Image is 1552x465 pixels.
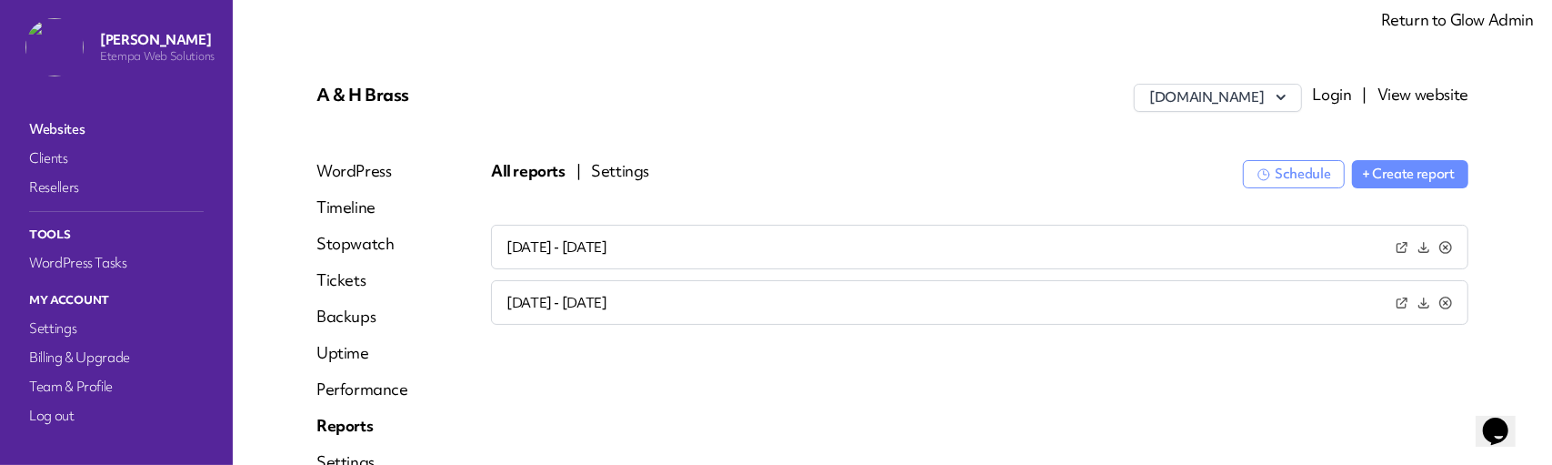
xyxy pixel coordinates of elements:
[316,197,408,218] a: Timeline
[576,160,581,182] p: |
[1134,84,1301,112] button: [DOMAIN_NAME]
[1381,9,1534,30] a: Return to Glow Admin
[25,116,207,142] a: Websites
[100,31,215,49] p: [PERSON_NAME]
[316,379,408,400] a: Performance
[591,160,649,182] button: Settings
[25,316,207,341] a: Settings
[25,345,207,370] a: Billing & Upgrade
[100,49,215,64] p: Etempa Web Solutions
[1352,160,1468,188] button: + Create report
[316,342,408,364] a: Uptime
[316,415,408,437] a: Reports
[25,374,207,399] a: Team & Profile
[506,294,607,313] button: [DATE] - [DATE]
[316,233,408,255] a: Stopwatch
[506,238,607,258] button: [DATE] - [DATE]
[25,175,207,200] a: Resellers
[1377,84,1468,105] a: View website
[25,250,207,276] a: WordPress Tasks
[316,269,408,291] a: Tickets
[316,306,408,328] a: Backups
[25,403,207,429] a: Log out
[1313,84,1352,105] a: Login
[1362,84,1367,105] span: |
[25,146,207,171] a: Clients
[1476,392,1534,447] iframe: chat widget
[1243,160,1345,188] button: Schedule
[25,223,207,247] p: Tools
[316,160,408,182] a: WordPress
[491,160,566,182] button: All reports
[25,288,207,312] p: My Account
[316,84,700,106] p: A & H Brass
